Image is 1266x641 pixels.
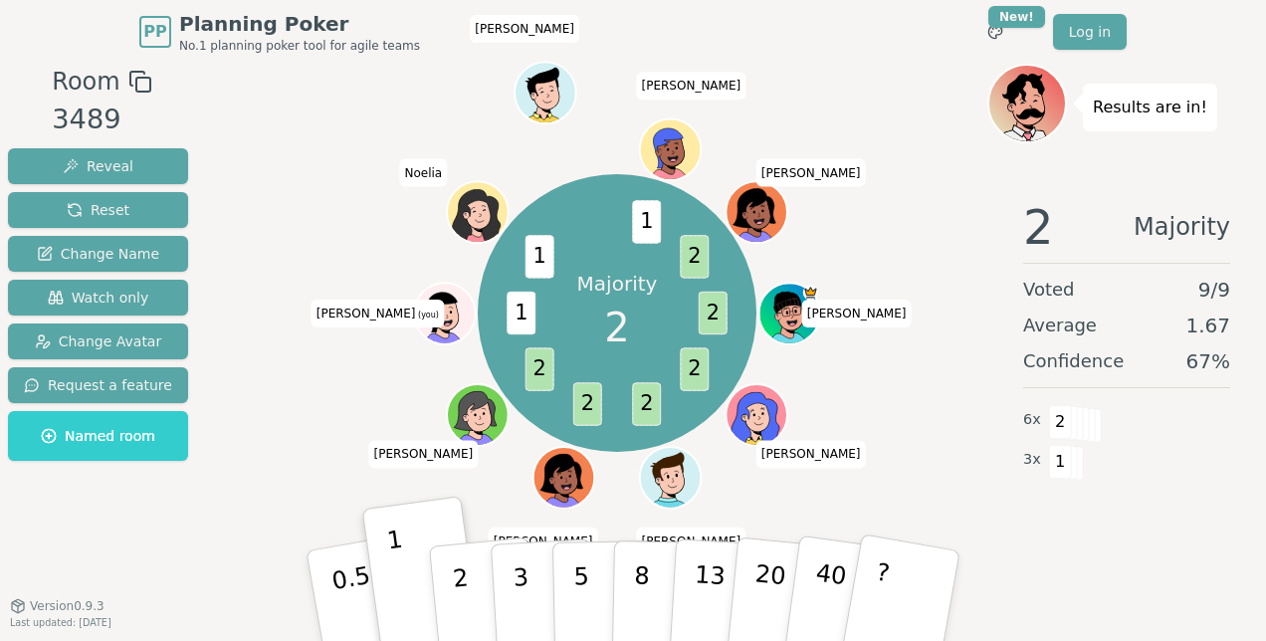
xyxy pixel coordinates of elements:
[1023,449,1041,471] span: 3 x
[139,10,420,54] a: PPPlanning PokerNo.1 planning poker tool for agile teams
[1023,409,1041,431] span: 6 x
[637,527,746,554] span: Click to change your name
[1198,276,1230,304] span: 9 / 9
[416,285,474,342] button: Click to change your avatar
[179,10,420,38] span: Planning Poker
[1185,312,1230,339] span: 1.67
[699,292,728,334] span: 2
[1134,203,1230,251] span: Majority
[8,323,188,359] button: Change Avatar
[415,311,439,320] span: (you)
[8,148,188,184] button: Reveal
[368,440,478,468] span: Click to change your name
[470,15,579,43] span: Click to change your name
[526,347,554,390] span: 2
[8,411,188,461] button: Named room
[1053,14,1127,50] a: Log in
[41,426,155,446] span: Named room
[1023,276,1075,304] span: Voted
[48,288,149,308] span: Watch only
[37,244,159,264] span: Change Name
[1093,94,1207,121] p: Results are in!
[385,526,415,634] p: 1
[802,300,912,327] span: Click to change your name
[803,285,818,300] span: Fabian is the host
[143,20,166,44] span: PP
[680,235,709,278] span: 2
[632,200,661,243] span: 1
[1186,347,1230,375] span: 67 %
[312,300,444,327] span: Click to change your name
[507,292,535,334] span: 1
[604,298,629,357] span: 2
[577,270,658,298] p: Majority
[1023,347,1124,375] span: Confidence
[756,158,866,186] span: Click to change your name
[680,347,709,390] span: 2
[399,158,447,186] span: Click to change your name
[52,100,151,140] div: 3489
[35,331,162,351] span: Change Avatar
[573,382,602,425] span: 2
[8,236,188,272] button: Change Name
[632,382,661,425] span: 2
[489,527,598,554] span: Click to change your name
[63,156,133,176] span: Reveal
[8,280,188,316] button: Watch only
[1049,405,1072,439] span: 2
[8,367,188,403] button: Request a feature
[637,72,746,100] span: Click to change your name
[10,617,111,628] span: Last updated: [DATE]
[988,6,1045,28] div: New!
[1049,445,1072,479] span: 1
[1023,203,1054,251] span: 2
[67,200,129,220] span: Reset
[52,64,119,100] span: Room
[8,192,188,228] button: Reset
[977,14,1013,50] button: New!
[10,598,105,614] button: Version0.9.3
[1023,312,1097,339] span: Average
[179,38,420,54] span: No.1 planning poker tool for agile teams
[30,598,105,614] span: Version 0.9.3
[756,440,866,468] span: Click to change your name
[24,375,172,395] span: Request a feature
[526,235,554,278] span: 1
